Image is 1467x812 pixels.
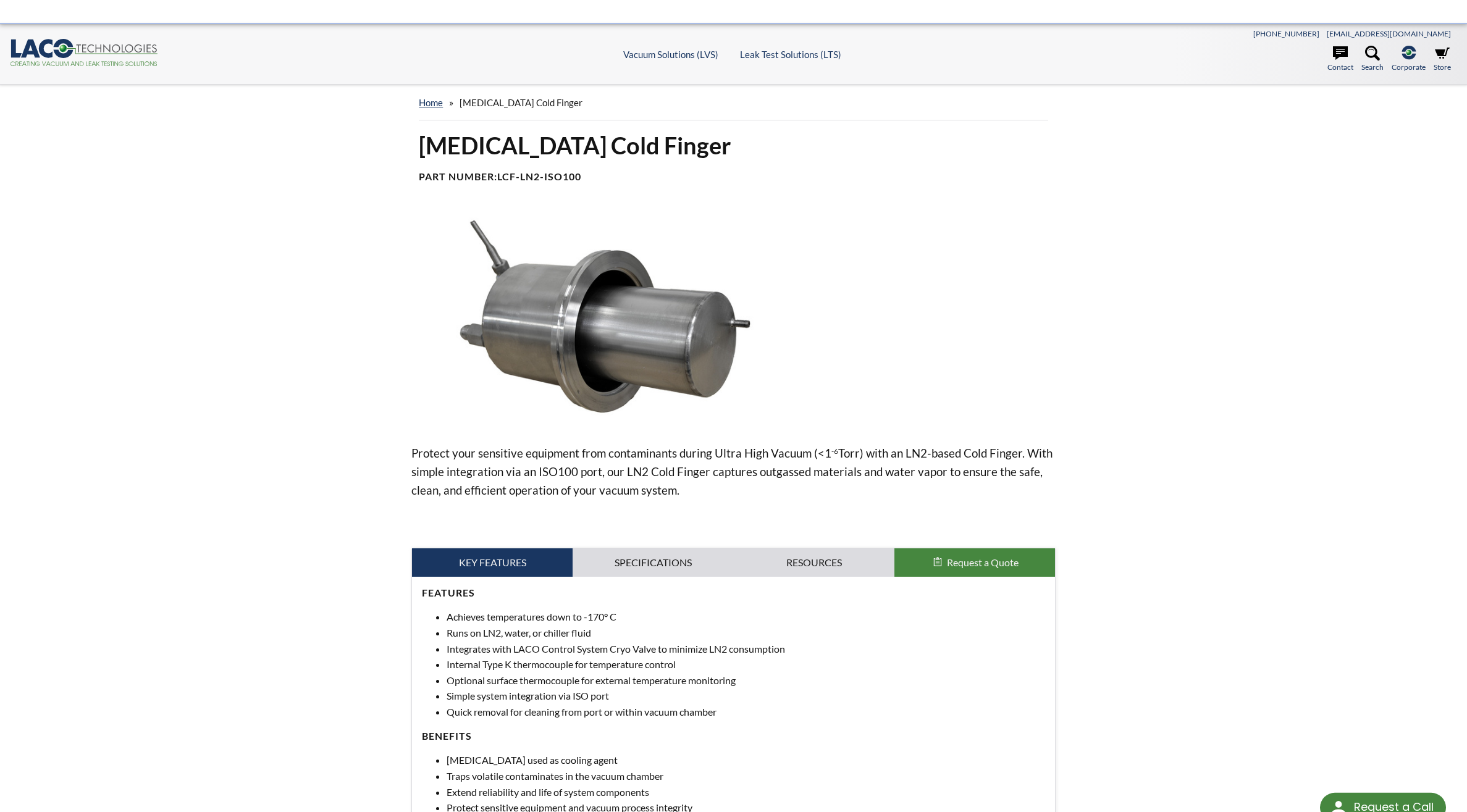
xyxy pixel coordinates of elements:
[447,768,1045,784] li: Traps volatile contaminates in the vacuum chamber
[411,444,1056,500] p: Protect your sensitive equipment from contaminants during Ultra High Vacuum (<1 Torr) with an LN2...
[734,548,894,577] a: Resources
[412,548,573,577] a: Key Features
[447,704,1045,720] li: Quick removal for cleaning from port or within vacuum chamber
[894,548,1055,577] button: Request a Quote
[447,609,1045,625] li: Achieves temperatures down to -170° C
[419,130,1048,161] h1: [MEDICAL_DATA] Cold Finger
[1253,29,1319,38] a: [PHONE_NUMBER]
[447,688,1045,704] li: Simple system integration via ISO port
[947,556,1019,568] span: Request a Quote
[419,85,1048,120] div: »
[1327,46,1353,73] a: Contact
[497,170,581,182] b: LCF-LN2-ISO100
[411,213,788,424] img: Image showing LN2 cold finger, angled view
[422,587,1045,600] h4: Features
[831,446,838,456] sup: -6
[740,49,841,60] a: Leak Test Solutions (LTS)
[419,170,1048,183] h4: Part Number:
[623,49,718,60] a: Vacuum Solutions (LVS)
[419,97,443,108] a: home
[447,656,1045,672] li: Internal Type K thermocouple for temperature control
[447,752,1045,768] li: [MEDICAL_DATA] used as cooling agent
[1434,46,1451,73] a: Store
[1392,61,1426,73] span: Corporate
[1361,46,1384,73] a: Search
[573,548,733,577] a: Specifications
[422,730,1045,743] h4: Benefits
[447,641,1045,657] li: Integrates with LACO Control System Cryo Valve to minimize LN2 consumption
[1327,29,1451,38] a: [EMAIL_ADDRESS][DOMAIN_NAME]
[447,625,1045,641] li: Runs on LN2, water, or chiller fluid
[460,97,582,108] span: [MEDICAL_DATA] Cold Finger
[447,672,1045,689] li: Optional surface thermocouple for external temperature monitoring
[447,784,1045,800] li: Extend reliability and life of system components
